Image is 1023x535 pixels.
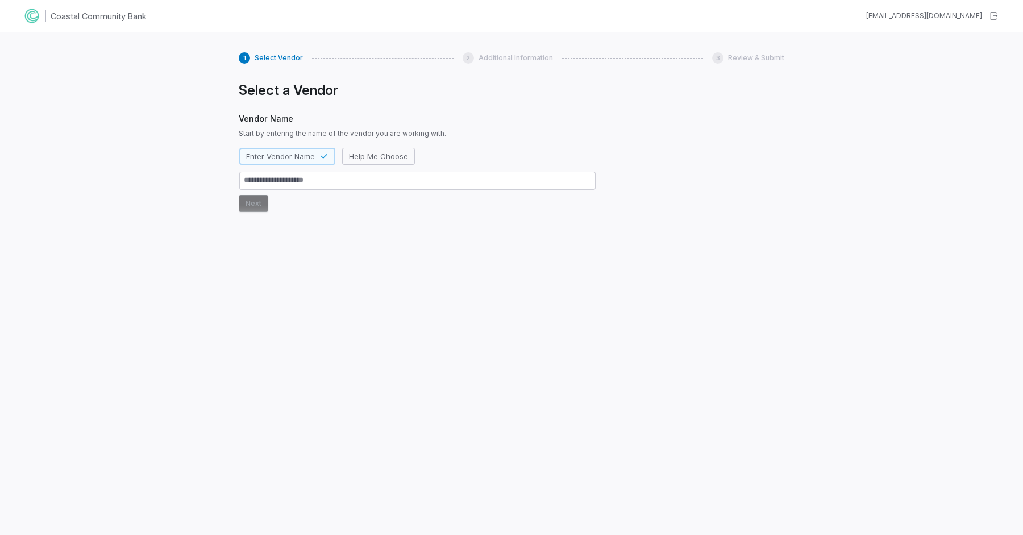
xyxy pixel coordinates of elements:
[51,10,147,22] h1: Coastal Community Bank
[239,129,596,138] span: Start by entering the name of the vendor you are working with.
[23,7,41,25] img: Clerk Logo
[239,113,596,125] span: Vendor Name
[246,151,315,161] span: Enter Vendor Name
[479,53,553,63] span: Additional Information
[342,148,415,165] button: Help Me Choose
[349,151,408,161] span: Help Me Choose
[239,52,250,64] div: 1
[239,82,596,99] h1: Select a Vendor
[255,53,303,63] span: Select Vendor
[463,52,474,64] div: 2
[712,52,723,64] div: 3
[728,53,784,63] span: Review & Submit
[239,148,335,165] button: Enter Vendor Name
[866,11,982,20] div: [EMAIL_ADDRESS][DOMAIN_NAME]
